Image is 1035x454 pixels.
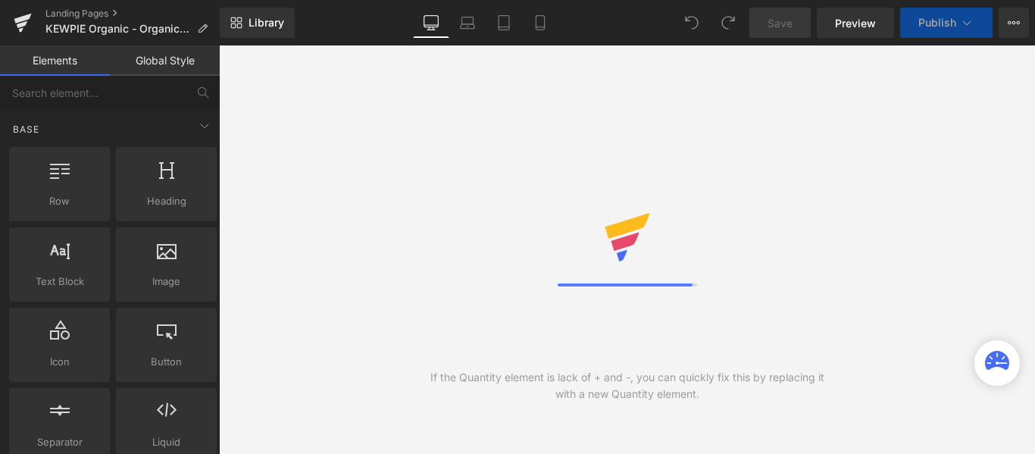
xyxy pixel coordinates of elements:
[768,15,793,31] span: Save
[14,193,105,209] span: Row
[413,8,449,38] a: Desktop
[249,16,284,30] span: Library
[423,369,831,402] div: If the Quantity element is lack of + and -, you can quickly fix this by replacing it with a new Q...
[220,8,295,38] a: New Library
[14,434,105,450] span: Separator
[486,8,522,38] a: Tablet
[713,8,743,38] button: Redo
[120,354,212,370] span: Button
[120,434,212,450] span: Liquid
[835,15,876,31] span: Preview
[14,354,105,370] span: Icon
[120,274,212,290] span: Image
[999,8,1029,38] button: More
[522,8,558,38] a: Mobile
[817,8,894,38] a: Preview
[11,122,41,136] span: Base
[110,45,220,76] a: Global Style
[918,17,956,29] span: Publish
[120,193,212,209] span: Heading
[45,23,191,35] span: KEWPIE Organic - Organic Japanese Mayonnaise - Umami Flavor (Above Fold)
[45,8,220,20] a: Landing Pages
[14,274,105,290] span: Text Block
[449,8,486,38] a: Laptop
[677,8,707,38] button: Undo
[900,8,993,38] button: Publish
